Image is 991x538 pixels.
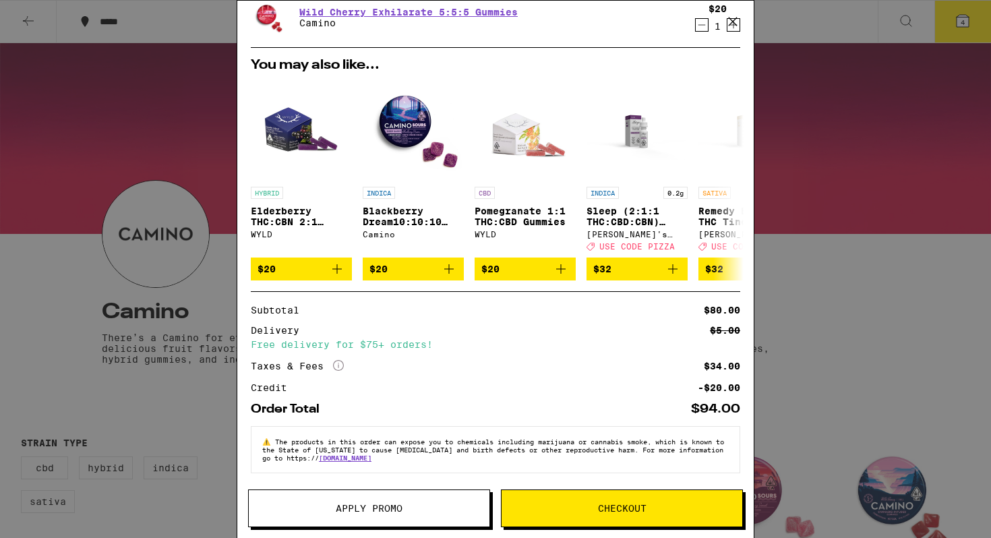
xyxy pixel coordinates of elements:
[710,326,740,335] div: $5.00
[369,264,388,274] span: $20
[251,206,352,227] p: Elderberry THC:CBN 2:1 Gummies
[593,264,611,274] span: $32
[258,264,276,274] span: $20
[251,79,352,258] a: Open page for Elderberry THC:CBN 2:1 Gummies from WYLD
[481,264,500,274] span: $20
[587,187,619,199] p: INDICA
[251,403,329,415] div: Order Total
[251,59,740,72] h2: You may also like...
[475,187,495,199] p: CBD
[698,79,800,258] a: Open page for Remedy Energy THC Tincture - 1000mg from Mary's Medicinals
[363,258,464,280] button: Add to bag
[251,326,309,335] div: Delivery
[319,454,371,462] a: [DOMAIN_NAME]
[599,242,675,251] span: USE CODE PIZZA
[501,489,743,527] button: Checkout
[262,438,724,462] span: The products in this order can expose you to chemicals including marijuana or cannabis smoke, whi...
[299,7,518,18] a: Wild Cherry Exhilarate 5:5:5 Gummies
[698,206,800,227] p: Remedy Energy THC Tincture - 1000mg
[709,21,727,32] div: 1
[251,383,297,392] div: Credit
[598,504,647,513] span: Checkout
[698,383,740,392] div: -$20.00
[663,187,688,199] p: 0.2g
[475,258,576,280] button: Add to bag
[251,305,309,315] div: Subtotal
[475,206,576,227] p: Pomegranate 1:1 THC:CBD Gummies
[262,438,275,446] span: ⚠️
[698,258,800,280] button: Add to bag
[251,258,352,280] button: Add to bag
[363,187,395,199] p: INDICA
[251,230,352,239] div: WYLD
[698,230,800,239] div: [PERSON_NAME]'s Medicinals
[251,340,740,349] div: Free delivery for $75+ orders!
[709,3,727,14] div: $20
[363,206,464,227] p: Blackberry Dream10:10:10 Deep Sleep Gummies
[695,18,709,32] button: Decrement
[251,79,352,180] img: WYLD - Elderberry THC:CBN 2:1 Gummies
[691,403,740,415] div: $94.00
[251,360,344,372] div: Taxes & Fees
[698,79,800,180] img: Mary's Medicinals - Remedy Energy THC Tincture - 1000mg
[363,79,464,258] a: Open page for Blackberry Dream10:10:10 Deep Sleep Gummies from Camino
[363,230,464,239] div: Camino
[475,79,576,180] img: WYLD - Pomegranate 1:1 THC:CBD Gummies
[587,79,688,180] img: Mary's Medicinals - Sleep (2:1:1 THC:CBD:CBN) Tincture - 200mg
[587,258,688,280] button: Add to bag
[475,79,576,258] a: Open page for Pomegranate 1:1 THC:CBD Gummies from WYLD
[248,489,490,527] button: Apply Promo
[704,361,740,371] div: $34.00
[299,18,518,28] p: Camino
[587,230,688,239] div: [PERSON_NAME]'s Medicinals
[587,79,688,258] a: Open page for Sleep (2:1:1 THC:CBD:CBN) Tincture - 200mg from Mary's Medicinals
[711,242,787,251] span: USE CODE PIZZA
[363,79,464,180] img: Camino - Blackberry Dream10:10:10 Deep Sleep Gummies
[704,305,740,315] div: $80.00
[705,264,723,274] span: $32
[336,504,402,513] span: Apply Promo
[698,187,731,199] p: SATIVA
[587,206,688,227] p: Sleep (2:1:1 THC:CBD:CBN) Tincture - 200mg
[475,230,576,239] div: WYLD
